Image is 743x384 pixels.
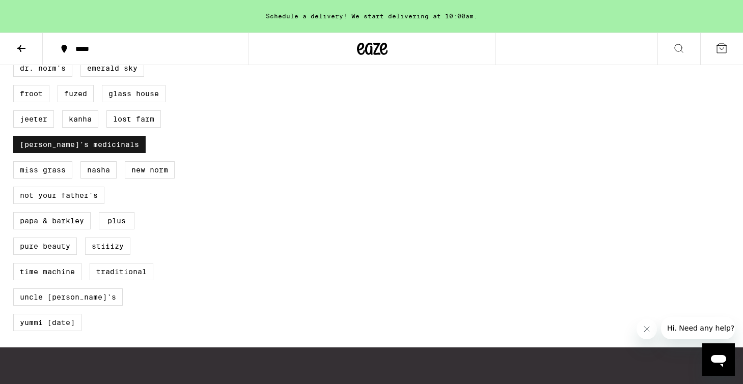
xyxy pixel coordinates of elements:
[58,85,94,102] label: Fuzed
[85,238,130,255] label: STIIIZY
[80,161,117,179] label: NASHA
[80,60,144,77] label: Emerald Sky
[13,136,146,153] label: [PERSON_NAME]'s Medicinals
[99,212,134,229] label: PLUS
[702,343,735,376] iframe: Button to launch messaging window
[13,263,81,280] label: Time Machine
[13,212,91,229] label: Papa & Barkley
[106,110,161,128] label: Lost Farm
[13,110,54,128] label: Jeeter
[102,85,166,102] label: Glass House
[13,60,72,77] label: Dr. Norm's
[13,288,123,306] label: Uncle [PERSON_NAME]'s
[13,187,104,204] label: Not Your Father's
[125,161,175,179] label: New Norm
[13,85,49,102] label: Froot
[90,263,153,280] label: Traditional
[13,314,81,331] label: Yummi [DATE]
[661,317,735,339] iframe: Message from company
[13,238,77,255] label: Pure Beauty
[637,319,657,339] iframe: Close message
[62,110,98,128] label: Kanha
[13,161,72,179] label: Miss Grass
